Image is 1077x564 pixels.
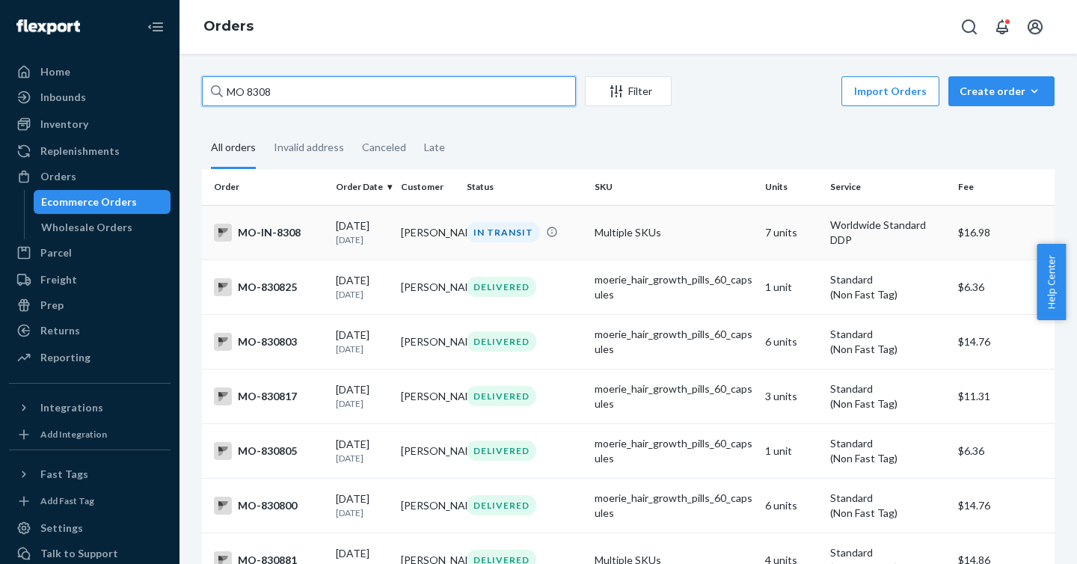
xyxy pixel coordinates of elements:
[467,386,536,406] div: DELIVERED
[401,180,454,193] div: Customer
[40,298,64,313] div: Prep
[595,272,753,302] div: moerie_hair_growth_pills_60_capsules
[9,112,171,136] a: Inventory
[952,423,1055,478] td: $6.36
[395,314,460,369] td: [PERSON_NAME]
[214,387,324,405] div: MO-830817
[40,90,86,105] div: Inbounds
[214,333,324,351] div: MO-830803
[461,169,589,205] th: Status
[759,205,824,260] td: 7 units
[40,323,80,338] div: Returns
[9,319,171,343] a: Returns
[586,84,671,99] div: Filter
[9,165,171,188] a: Orders
[34,190,171,214] a: Ecommerce Orders
[830,381,946,396] p: Standard
[952,478,1055,533] td: $14.76
[40,144,120,159] div: Replenishments
[759,369,824,423] td: 3 units
[9,268,171,292] a: Freight
[841,76,939,106] button: Import Orders
[40,117,88,132] div: Inventory
[214,442,324,460] div: MO-830805
[595,381,753,411] div: moerie_hair_growth_pills_60_capsules
[759,423,824,478] td: 1 unit
[362,128,406,167] div: Canceled
[1020,12,1050,42] button: Open account menu
[830,545,946,560] p: Standard
[274,128,344,167] div: Invalid address
[40,546,118,561] div: Talk to Support
[830,272,946,287] p: Standard
[830,396,946,411] div: (Non Fast Tag)
[336,397,389,410] p: [DATE]
[830,506,946,521] div: (Non Fast Tag)
[952,169,1055,205] th: Fee
[987,12,1017,42] button: Open notifications
[1037,244,1066,320] button: Help Center
[40,245,72,260] div: Parcel
[9,346,171,370] a: Reporting
[948,76,1055,106] button: Create order
[191,5,266,49] ol: breadcrumbs
[467,331,536,352] div: DELIVERED
[214,497,324,515] div: MO-830800
[830,342,946,357] div: (Non Fast Tag)
[34,215,171,239] a: Wholesale Orders
[40,169,76,184] div: Orders
[9,139,171,163] a: Replenishments
[467,495,536,515] div: DELIVERED
[40,400,103,415] div: Integrations
[395,478,460,533] td: [PERSON_NAME]
[336,288,389,301] p: [DATE]
[336,437,389,465] div: [DATE]
[824,169,952,205] th: Service
[336,343,389,355] p: [DATE]
[585,76,672,106] button: Filter
[336,233,389,246] p: [DATE]
[202,169,330,205] th: Order
[952,260,1055,314] td: $6.36
[759,314,824,369] td: 6 units
[336,491,389,519] div: [DATE]
[336,382,389,410] div: [DATE]
[40,428,107,441] div: Add Integration
[9,492,171,510] a: Add Fast Tag
[41,220,132,235] div: Wholesale Orders
[952,314,1055,369] td: $14.76
[9,241,171,265] a: Parcel
[954,12,984,42] button: Open Search Box
[214,278,324,296] div: MO-830825
[595,491,753,521] div: moerie_hair_growth_pills_60_capsules
[202,76,576,106] input: Search orders
[759,169,824,205] th: Units
[467,441,536,461] div: DELIVERED
[40,350,90,365] div: Reporting
[589,169,759,205] th: SKU
[203,18,254,34] a: Orders
[424,128,445,167] div: Late
[595,327,753,357] div: moerie_hair_growth_pills_60_capsules
[830,436,946,451] p: Standard
[960,84,1043,99] div: Create order
[16,19,80,34] img: Flexport logo
[395,369,460,423] td: [PERSON_NAME]
[595,436,753,466] div: moerie_hair_growth_pills_60_capsules
[830,491,946,506] p: Standard
[211,128,256,169] div: All orders
[9,426,171,444] a: Add Integration
[830,218,946,248] p: Worldwide Standard DDP
[830,327,946,342] p: Standard
[952,369,1055,423] td: $11.31
[9,60,171,84] a: Home
[467,222,540,242] div: IN TRANSIT
[589,205,759,260] td: Multiple SKUs
[214,224,324,242] div: MO-IN-8308
[336,506,389,519] p: [DATE]
[9,396,171,420] button: Integrations
[395,260,460,314] td: [PERSON_NAME]
[467,277,536,297] div: DELIVERED
[9,516,171,540] a: Settings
